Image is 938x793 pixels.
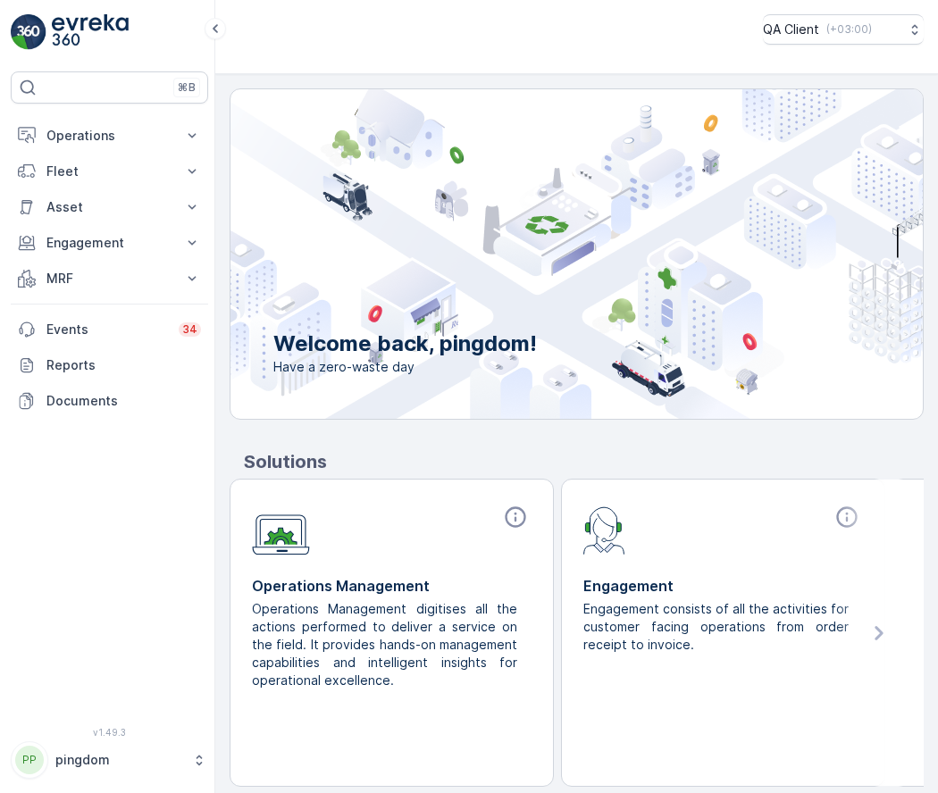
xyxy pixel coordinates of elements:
[244,448,924,475] p: Solutions
[52,14,129,50] img: logo_light-DOdMpM7g.png
[182,322,197,337] p: 34
[46,270,172,288] p: MRF
[763,21,819,38] p: QA Client
[11,347,208,383] a: Reports
[46,163,172,180] p: Fleet
[46,356,201,374] p: Reports
[178,80,196,95] p: ⌘B
[46,198,172,216] p: Asset
[11,14,46,50] img: logo
[46,321,168,338] p: Events
[11,261,208,296] button: MRF
[11,189,208,225] button: Asset
[150,89,923,419] img: city illustration
[46,127,172,145] p: Operations
[46,234,172,252] p: Engagement
[11,741,208,779] button: PPpingdom
[273,358,537,376] span: Have a zero-waste day
[252,575,532,597] p: Operations Management
[15,746,44,774] div: PP
[273,330,537,358] p: Welcome back, pingdom!
[11,154,208,189] button: Fleet
[583,575,863,597] p: Engagement
[826,22,872,37] p: ( +03:00 )
[11,118,208,154] button: Operations
[46,392,201,410] p: Documents
[11,383,208,419] a: Documents
[11,312,208,347] a: Events34
[11,225,208,261] button: Engagement
[11,727,208,738] span: v 1.49.3
[252,505,310,555] img: module-icon
[252,600,517,689] p: Operations Management digitises all the actions performed to deliver a service on the field. It p...
[55,751,183,769] p: pingdom
[763,14,924,45] button: QA Client(+03:00)
[583,505,625,555] img: module-icon
[583,600,849,654] p: Engagement consists of all the activities for customer facing operations from order receipt to in...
